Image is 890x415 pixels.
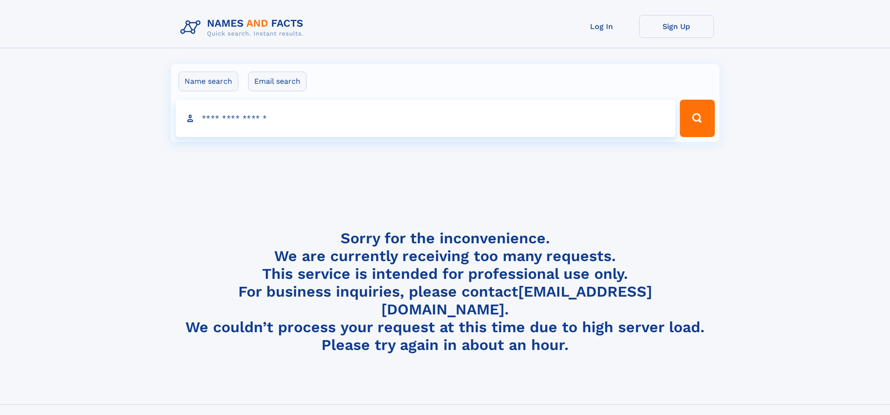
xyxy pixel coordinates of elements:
[178,72,238,91] label: Name search
[564,15,639,38] a: Log In
[176,100,676,137] input: search input
[177,15,311,40] img: Logo Names and Facts
[381,283,652,318] a: [EMAIL_ADDRESS][DOMAIN_NAME]
[639,15,714,38] a: Sign Up
[248,72,306,91] label: Email search
[680,100,714,137] button: Search Button
[177,229,714,354] h4: Sorry for the inconvenience. We are currently receiving too many requests. This service is intend...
